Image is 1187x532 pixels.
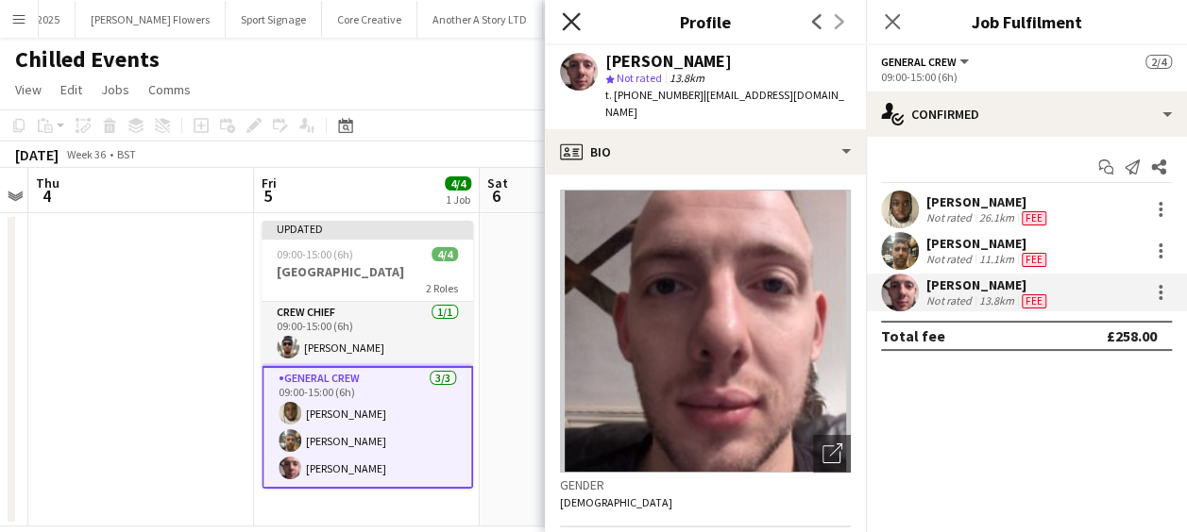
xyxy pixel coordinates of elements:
[322,1,417,38] button: Core Creative
[545,9,866,34] h3: Profile
[813,435,851,473] div: Open photos pop-in
[76,1,226,38] button: [PERSON_NAME] Flowers
[53,77,90,102] a: Edit
[881,55,972,69] button: General Crew
[545,129,866,175] div: Bio
[666,71,708,85] span: 13.8km
[926,293,975,308] div: Not rated
[446,192,470,207] div: 1 Job
[432,247,458,261] span: 4/4
[881,326,945,345] div: Total fee
[417,1,543,38] button: Another A Story LTD
[36,175,59,191] span: Thu
[259,185,277,207] span: 5
[926,235,1050,252] div: [PERSON_NAME]
[560,476,851,493] h3: Gender
[617,71,662,85] span: Not rated
[277,247,353,261] span: 09:00-15:00 (6h)
[262,221,473,489] app-job-card: Updated09:00-15:00 (6h)4/4[GEOGRAPHIC_DATA]2 RolesCrew Chief1/109:00-15:00 (6h)[PERSON_NAME]Gener...
[262,302,473,366] app-card-role: Crew Chief1/109:00-15:00 (6h)[PERSON_NAME]
[262,263,473,280] h3: [GEOGRAPHIC_DATA]
[426,281,458,295] span: 2 Roles
[1018,210,1050,225] div: Crew has different fees then in role
[543,1,674,38] button: Simple LED Solutions
[926,276,1050,293] div: [PERSON_NAME]
[148,81,191,98] span: Comms
[484,185,508,207] span: 6
[1107,326,1157,345] div: £258.00
[487,175,508,191] span: Sat
[926,193,1050,210] div: [PERSON_NAME]
[226,1,322,38] button: Sport Signage
[1022,211,1046,225] span: Fee
[605,88,844,119] span: | [EMAIL_ADDRESS][DOMAIN_NAME]
[15,81,42,98] span: View
[262,366,473,489] app-card-role: General Crew3/309:00-15:00 (6h)[PERSON_NAME][PERSON_NAME][PERSON_NAME]
[15,45,160,74] h1: Chilled Events
[926,210,975,225] div: Not rated
[605,53,732,70] div: [PERSON_NAME]
[975,252,1018,267] div: 11.1km
[881,55,957,69] span: General Crew
[62,147,110,161] span: Week 36
[975,293,1018,308] div: 13.8km
[15,145,59,164] div: [DATE]
[1018,252,1050,267] div: Crew has different fees then in role
[560,495,672,509] span: [DEMOGRAPHIC_DATA]
[117,147,136,161] div: BST
[560,190,851,473] img: Crew avatar or photo
[975,210,1018,225] div: 26.1km
[605,88,704,102] span: t. [PHONE_NUMBER]
[60,81,82,98] span: Edit
[8,77,49,102] a: View
[262,221,473,236] div: Updated
[101,81,129,98] span: Jobs
[33,185,59,207] span: 4
[1145,55,1172,69] span: 2/4
[866,91,1187,137] div: Confirmed
[93,77,137,102] a: Jobs
[1022,253,1046,267] span: Fee
[445,176,471,191] span: 4/4
[262,175,277,191] span: Fri
[1018,293,1050,308] div: Crew has different fees then in role
[141,77,198,102] a: Comms
[926,252,975,267] div: Not rated
[1022,294,1046,308] span: Fee
[881,70,1172,84] div: 09:00-15:00 (6h)
[866,9,1187,34] h3: Job Fulfilment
